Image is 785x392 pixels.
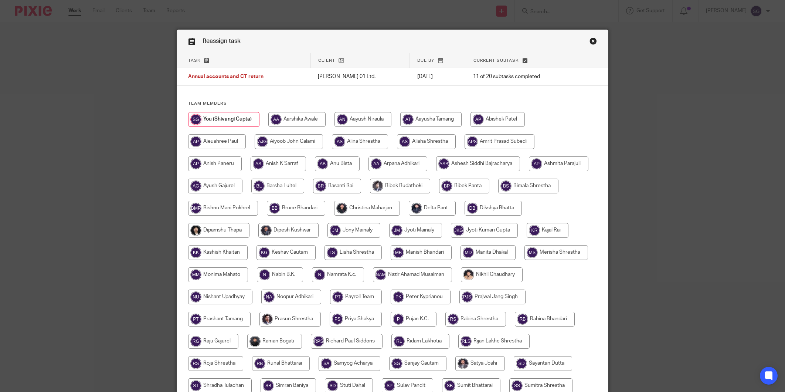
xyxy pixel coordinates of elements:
[188,74,264,80] span: Annual accounts and CT return
[318,58,335,62] span: Client
[417,58,434,62] span: Due by
[188,101,597,107] h4: Team members
[417,73,459,80] p: [DATE]
[188,58,201,62] span: Task
[466,68,577,86] td: 11 of 20 subtasks completed
[318,73,402,80] p: [PERSON_NAME] 01 Ltd.
[473,58,519,62] span: Current subtask
[589,37,597,47] a: Close this dialog window
[203,38,241,44] span: Reassign task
